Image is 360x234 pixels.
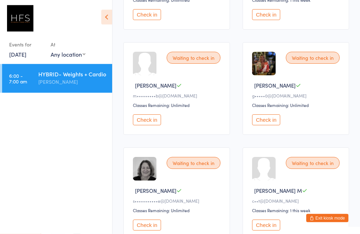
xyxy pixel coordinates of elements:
[38,70,106,78] div: HYBRID- Weights + Cardio
[133,208,223,214] div: Classes Remaining: Unlimited
[254,187,302,195] span: [PERSON_NAME] M
[252,115,280,126] button: Check in
[133,220,161,231] button: Check in
[135,187,176,195] span: [PERSON_NAME]
[135,82,176,89] span: [PERSON_NAME]
[133,93,223,99] div: m•••••••••b@[DOMAIN_NAME]
[254,82,296,89] span: [PERSON_NAME]
[252,52,276,76] img: image1693195379.png
[167,52,220,64] div: Waiting to check in
[252,10,280,20] button: Check in
[133,115,161,126] button: Check in
[51,50,85,58] div: Any location
[252,102,342,108] div: Classes Remaining: Unlimited
[286,52,340,64] div: Waiting to check in
[51,39,85,50] div: At
[38,78,106,86] div: [PERSON_NAME]
[306,214,348,222] button: Exit kiosk mode
[133,198,223,204] div: s•••••••••••e@[DOMAIN_NAME]
[9,73,27,84] time: 6:00 - 7:00 am
[133,10,161,20] button: Check in
[252,220,280,231] button: Check in
[252,198,342,204] div: c••t@[DOMAIN_NAME]
[9,39,44,50] div: Events for
[133,157,156,181] img: image1701054788.png
[133,102,223,108] div: Classes Remaining: Unlimited
[167,157,220,169] div: Waiting to check in
[252,93,342,99] div: g•••••0@[DOMAIN_NAME]
[286,157,340,169] div: Waiting to check in
[2,64,112,93] a: 6:00 -7:00 amHYBRID- Weights + Cardio[PERSON_NAME]
[252,208,342,214] div: Classes Remaining: 1 this week
[7,5,33,32] img: Helensvale Fitness Studio (HFS)
[9,50,26,58] a: [DATE]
